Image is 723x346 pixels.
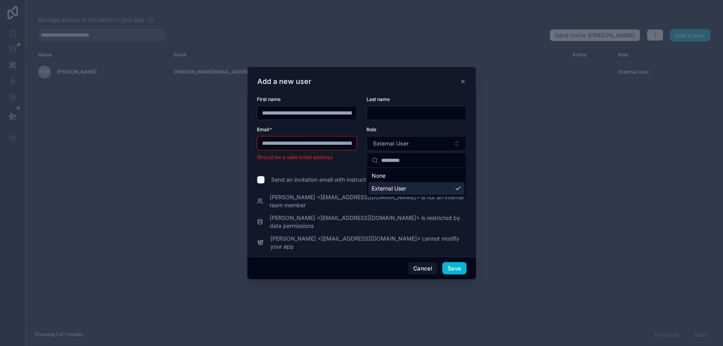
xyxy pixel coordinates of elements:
[270,193,466,209] span: [PERSON_NAME] <[EMAIL_ADDRESS][DOMAIN_NAME]> is not an internal team member
[257,126,269,132] span: Email
[257,154,357,161] li: Should be a valid email address
[367,168,466,196] div: Suggestions
[366,126,376,132] span: Role
[270,235,467,251] span: [PERSON_NAME] <[EMAIL_ADDRESS][DOMAIN_NAME]> cannot modify your app
[257,176,265,184] input: Send an invitation email with instructions to log in
[442,262,466,275] button: Save
[366,136,467,151] button: Select Button
[408,262,438,275] button: Cancel
[257,77,311,86] h3: Add a new user
[373,140,409,148] span: External User
[270,214,466,230] span: [PERSON_NAME] <[EMAIL_ADDRESS][DOMAIN_NAME]> is restricted by data permissions
[271,176,399,184] span: Send an invitation email with instructions to log in
[366,96,390,102] span: Last name
[372,185,406,192] span: External User
[257,96,281,102] span: First name
[368,169,465,182] div: None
